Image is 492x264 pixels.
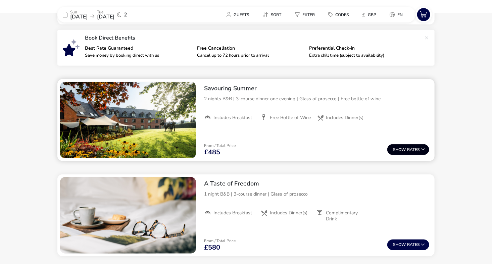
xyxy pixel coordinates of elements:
p: Free Cancellation [197,46,304,51]
naf-pibe-menu-bar-item: en [384,10,411,19]
p: From / Total Price [204,239,236,243]
span: GBP [368,12,376,17]
i: £ [362,11,365,18]
span: Includes Breakfast [213,115,252,121]
naf-pibe-menu-bar-item: Sort [257,10,289,19]
span: Show [393,148,407,152]
span: Includes Breakfast [213,210,252,216]
p: Save money by booking direct with us [85,53,192,58]
p: Book Direct Benefits [85,35,421,41]
p: 2 nights B&B | 3-course dinner one evening | Glass of prosecco | Free bottle of wine [204,95,429,102]
p: Best Rate Guaranteed [85,46,192,51]
button: ShowRates [387,144,429,155]
span: Guests [234,12,249,17]
naf-pibe-menu-bar-item: Guests [221,10,257,19]
p: 1 night B&B | 3-course dinner | Glass of prosecco [204,191,429,198]
span: Sort [271,12,281,17]
button: en [384,10,408,19]
div: A Taste of Freedom1 night B&B | 3-course dinner | Glass of proseccoIncludes BreakfastIncludes Din... [199,174,435,227]
button: £GBP [357,10,382,19]
span: Includes Dinner(s) [270,210,307,216]
span: [DATE] [70,13,88,20]
span: £485 [204,149,220,156]
span: Includes Dinner(s) [326,115,364,121]
h2: Savouring Summer [204,85,429,92]
button: Codes [323,10,354,19]
span: Free Bottle of Wine [270,115,311,121]
swiper-slide: 1 / 1 [60,82,196,158]
span: [DATE] [97,13,114,20]
p: Tue [97,10,114,14]
naf-pibe-menu-bar-item: Filter [289,10,323,19]
p: Cancel up to 72 hours prior to arrival [197,53,304,58]
span: Complimentary Drink [326,210,368,222]
span: Codes [335,12,349,17]
span: en [397,12,403,17]
p: Sun [70,10,88,14]
p: Preferential Check-in [309,46,416,51]
div: Savouring Summer2 nights B&B | 3-course dinner one evening | Glass of prosecco | Free bottle of w... [199,79,435,126]
naf-pibe-menu-bar-item: £GBP [357,10,384,19]
p: From / Total Price [204,144,236,148]
h2: A Taste of Freedom [204,180,429,188]
div: Sun[DATE]Tue[DATE]2 [57,7,158,22]
naf-pibe-menu-bar-item: Codes [323,10,357,19]
p: Extra chill time (subject to availability) [309,53,416,58]
button: Filter [289,10,320,19]
span: 2 [124,12,127,17]
button: ShowRates [387,240,429,250]
button: Sort [257,10,287,19]
span: £580 [204,244,220,251]
span: Show [393,243,407,247]
swiper-slide: 1 / 1 [60,177,196,254]
span: Filter [302,12,315,17]
button: Guests [221,10,254,19]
